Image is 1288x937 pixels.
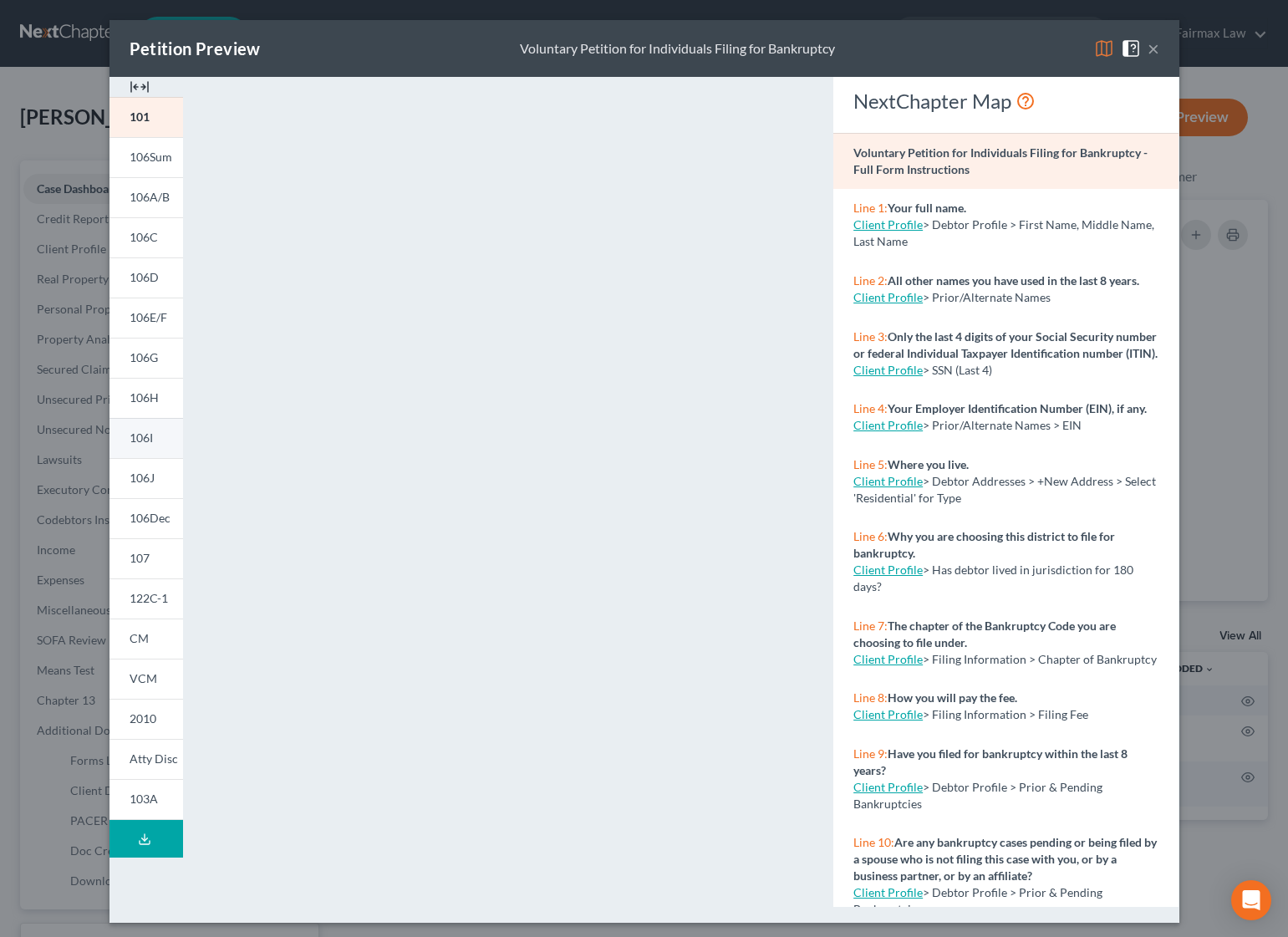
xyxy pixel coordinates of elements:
span: 106I [130,430,153,445]
a: 122C-1 [109,578,183,619]
span: 106A/B [130,190,170,204]
span: 101 [130,109,150,124]
span: Line 10: [853,835,894,849]
img: expand-e0f6d898513216a626fdd78e52531dac95497ffd26381d4c15ee2fc46db09dca.svg [130,77,150,97]
a: Client Profile [853,217,923,232]
span: 106D [130,270,159,284]
a: 107 [109,538,183,578]
span: > Prior/Alternate Names > EIN [923,418,1082,432]
span: > Debtor Profile > Prior & Pending Bankruptcies [853,885,1102,916]
a: Client Profile [853,474,923,488]
strong: Where you live. [888,457,969,471]
span: Line 8: [853,690,888,705]
a: 106H [109,378,183,418]
span: Line 1: [853,201,888,215]
span: 106Sum [130,150,172,164]
strong: The chapter of the Bankruptcy Code you are choosing to file under. [853,619,1116,649]
a: 106Dec [109,498,183,538]
span: Line 5: [853,457,888,471]
span: 106C [130,230,158,244]
span: > Debtor Profile > Prior & Pending Bankruptcies [853,780,1102,811]
a: Client Profile [853,290,923,304]
a: 103A [109,779,183,820]
strong: Why you are choosing this district to file for bankruptcy. [853,529,1115,560]
a: 106J [109,458,183,498]
a: 106E/F [109,298,183,338]
a: Client Profile [853,418,923,432]
a: Client Profile [853,885,923,899]
span: 106G [130,350,158,364]
span: Line 4: [853,401,888,415]
strong: How you will pay the fee. [888,690,1017,705]
span: > Debtor Addresses > +New Address > Select 'Residential' for Type [853,474,1156,505]
div: Voluntary Petition for Individuals Filing for Bankruptcy [520,39,835,59]
span: > Filing Information > Filing Fee [923,707,1088,721]
a: VCM [109,659,183,699]
img: map-eea8200ae884c6f1103ae1953ef3d486a96c86aabb227e865a55264e3737af1f.svg [1094,38,1114,59]
a: 101 [109,97,183,137]
strong: Your Employer Identification Number (EIN), if any. [888,401,1147,415]
a: 2010 [109,699,183,739]
a: 106C [109,217,183,257]
span: Line 6: [853,529,888,543]
span: 106E/F [130,310,167,324]
span: 106Dec [130,511,171,525]
a: 106Sum [109,137,183,177]
span: Line 9: [853,746,888,761]
span: 106H [130,390,159,405]
span: 103A [130,792,158,806]
span: VCM [130,671,157,685]
div: Petition Preview [130,37,261,60]
span: 107 [130,551,150,565]
strong: All other names you have used in the last 8 years. [888,273,1139,288]
strong: Are any bankruptcy cases pending or being filed by a spouse who is not filing this case with you,... [853,835,1157,883]
strong: Voluntary Petition for Individuals Filing for Bankruptcy - Full Form Instructions [853,145,1148,176]
span: 122C-1 [130,591,168,605]
span: 106J [130,471,155,485]
img: help-close-5ba153eb36485ed6c1ea00a893f15db1cb9b99d6cae46e1a8edb6c62d00a1a76.svg [1121,38,1141,59]
a: 106A/B [109,177,183,217]
a: Atty Disc [109,739,183,779]
span: Atty Disc [130,751,178,766]
span: > Filing Information > Chapter of Bankruptcy [923,652,1157,666]
strong: Have you filed for bankruptcy within the last 8 years? [853,746,1128,777]
button: × [1148,38,1159,59]
span: Line 3: [853,329,888,344]
span: > Has debtor lived in jurisdiction for 180 days? [853,563,1133,593]
div: Open Intercom Messenger [1231,880,1271,920]
span: 2010 [130,711,156,726]
a: Client Profile [853,652,923,666]
a: Client Profile [853,780,923,794]
a: Client Profile [853,707,923,721]
div: NextChapter Map [853,88,1158,115]
strong: Your full name. [888,201,966,215]
a: Client Profile [853,563,923,577]
span: Line 7: [853,619,888,633]
a: CM [109,619,183,659]
a: 106D [109,257,183,298]
a: 106I [109,418,183,458]
iframe: <object ng-attr-data='[URL][DOMAIN_NAME]' type='application/pdf' width='100%' height='975px'></ob... [213,90,803,905]
span: > SSN (Last 4) [923,363,992,377]
a: 106G [109,338,183,378]
span: CM [130,631,149,645]
span: > Debtor Profile > First Name, Middle Name, Last Name [853,217,1154,248]
span: > Prior/Alternate Names [923,290,1051,304]
a: Client Profile [853,363,923,377]
span: Line 2: [853,273,888,288]
strong: Only the last 4 digits of your Social Security number or federal Individual Taxpayer Identificati... [853,329,1158,360]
